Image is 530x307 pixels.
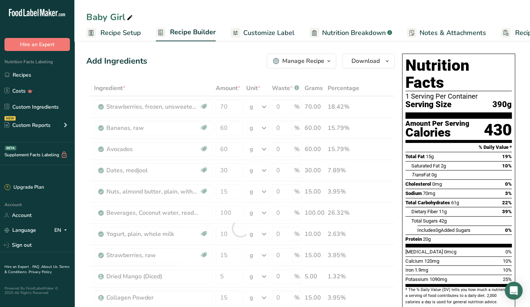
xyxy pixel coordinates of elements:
[100,28,141,38] span: Recipe Setup
[503,258,512,264] span: 10%
[405,181,431,187] span: Cholesterol
[426,154,434,159] span: 15g
[54,226,70,235] div: EN
[405,287,512,305] section: * The % Daily Value (DV) tells you how much a nutrient in a serving of food contributes to a dail...
[4,264,70,275] a: Terms & Conditions .
[4,116,16,121] div: NEW
[441,163,446,169] span: 2g
[86,55,147,67] div: Add Ingredients
[4,264,31,269] a: Hire an Expert .
[484,120,512,140] div: 430
[86,25,141,41] a: Recipe Setup
[444,249,456,255] span: 0mcg
[431,172,437,178] span: 0g
[405,191,422,196] span: Sodium
[4,121,51,129] div: Custom Reports
[411,163,440,169] span: Saturated Fat
[439,218,447,224] span: 42g
[32,264,41,269] a: FAQ .
[430,276,447,282] span: 1090mg
[423,191,435,196] span: 70mg
[309,25,392,41] a: Nutrition Breakdown
[436,227,441,233] span: 0g
[282,57,324,65] div: Manage Recipe
[405,154,425,159] span: Total Fat
[503,276,512,282] span: 25%
[405,100,452,109] span: Serving Size
[405,120,469,127] div: Amount Per Serving
[322,28,386,38] span: Nutrition Breakdown
[502,163,512,169] span: 10%
[405,93,512,100] div: 1 Serving Per Container
[492,100,512,109] span: 390g
[503,267,512,273] span: 10%
[407,25,486,41] a: Notes & Attachments
[505,191,512,196] span: 3%
[405,127,469,138] div: Calories
[432,181,442,187] span: 0mg
[502,200,512,205] span: 22%
[505,227,512,233] span: 0%
[5,146,16,150] div: BETA
[411,209,438,214] span: Dietary Fiber
[417,227,470,233] span: Includes Added Sugars
[4,224,36,237] a: Language
[351,57,380,65] span: Download
[424,258,439,264] span: 120mg
[411,218,438,224] span: Total Sugars
[505,282,523,300] div: Open Intercom Messenger
[502,154,512,159] span: 19%
[405,236,422,242] span: Protein
[405,267,414,273] span: Iron
[156,24,216,42] a: Recipe Builder
[4,184,44,191] div: Upgrade Plan
[420,28,486,38] span: Notes & Attachments
[411,172,430,178] span: Fat
[29,269,52,275] a: Privacy Policy
[405,200,450,205] span: Total Carbohydrates
[505,181,512,187] span: 0%
[243,28,295,38] span: Customize Label
[439,209,447,214] span: 11g
[170,27,216,37] span: Recipe Builder
[342,54,395,68] button: Download
[267,54,336,68] button: Manage Recipe
[231,25,295,41] a: Customize Label
[4,38,70,51] button: Hire an Expert
[86,10,134,24] div: Baby Girl
[4,286,70,295] div: Powered By FoodLabelMaker © 2025 All Rights Reserved
[505,249,512,255] span: 0%
[41,264,59,269] a: About Us .
[405,249,443,255] span: [MEDICAL_DATA]
[415,267,428,273] span: 1.9mg
[502,209,512,214] span: 39%
[405,57,512,91] h1: Nutrition Facts
[405,258,423,264] span: Calcium
[451,200,459,205] span: 61g
[405,276,428,282] span: Potassium
[411,172,424,178] i: Trans
[423,236,431,242] span: 20g
[405,143,512,152] section: % Daily Value *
